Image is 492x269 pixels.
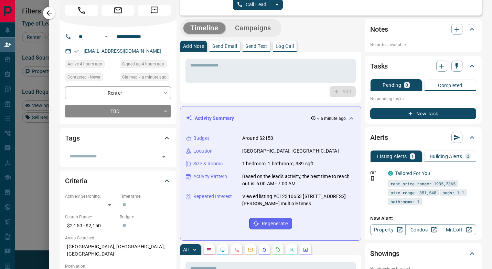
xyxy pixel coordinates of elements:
[65,173,171,189] div: Criteria
[370,61,388,72] h2: Tasks
[383,83,401,87] p: Pending
[261,247,267,252] svg: Listing Alerts
[120,193,171,199] p: Timeframe:
[193,173,227,180] p: Activity Pattern
[206,247,212,252] svg: Notes
[370,170,384,176] p: Off
[228,22,278,34] button: Campaigns
[411,154,414,159] p: 1
[101,5,135,16] span: Email
[248,247,253,252] svg: Emails
[193,147,213,155] p: Location
[275,247,281,252] svg: Requests
[120,214,171,220] p: Budget:
[122,61,164,68] span: Signed up 4 hours ago
[193,193,232,200] p: Repeated Interest
[391,198,419,205] span: bathrooms: 1
[370,132,388,143] h2: Alerts
[370,94,476,104] p: No pending tasks
[67,61,102,68] span: Active 4 hours ago
[370,224,406,235] a: Property
[276,44,294,49] p: Log Call
[377,154,407,159] p: Listing Alerts
[303,247,308,252] svg: Agent Actions
[438,83,462,88] p: Completed
[249,218,292,229] button: Regenerate
[212,44,237,49] p: Send Email
[391,180,456,187] span: rent price range: 1935,2365
[370,129,476,146] div: Alerts
[65,133,79,144] h2: Tags
[138,5,171,16] span: Message
[370,24,388,35] h2: Notes
[242,193,355,207] p: Viewed listing #C12310653 [STREET_ADDRESS][PERSON_NAME] multiple times
[65,235,171,241] p: Areas Searched:
[65,193,116,199] p: Actively Searching:
[370,176,375,181] svg: Push Notification Only
[122,74,167,81] span: Claimed < a minute ago
[220,247,226,252] svg: Lead Browsing Activity
[441,224,476,235] a: Mr.Loft
[370,248,399,259] h2: Showings
[65,214,116,220] p: Search Range:
[242,147,339,155] p: [GEOGRAPHIC_DATA], [GEOGRAPHIC_DATA]
[242,135,274,142] p: Around $2150
[234,247,239,252] svg: Calls
[65,130,171,146] div: Tags
[74,49,79,54] svg: Email Verified
[370,215,476,222] p: New Alert:
[370,58,476,74] div: Tasks
[193,160,223,167] p: Size & Rooms
[430,154,462,159] p: Building Alerts
[395,170,430,176] a: Tailored For You
[120,73,171,83] div: Fri Aug 15 2025
[183,247,189,252] p: All
[317,115,346,122] p: < a minute ago
[65,60,116,70] div: Fri Aug 15 2025
[159,152,169,162] button: Open
[370,21,476,38] div: Notes
[193,135,209,142] p: Budget
[370,42,476,48] p: No notes available
[65,105,171,117] div: TBD
[120,60,171,70] div: Fri Aug 15 2025
[84,48,161,54] a: [EMAIL_ADDRESS][DOMAIN_NAME]
[405,224,441,235] a: Condos
[65,86,171,99] div: Renter
[65,5,98,16] span: Call
[391,189,436,196] span: size range: 351,548
[65,241,171,260] p: [GEOGRAPHIC_DATA], [GEOGRAPHIC_DATA], [GEOGRAPHIC_DATA]
[370,108,476,119] button: New Task
[195,115,234,122] p: Activity Summary
[65,220,116,231] p: $2,150 - $2,150
[442,189,464,196] span: beds: 1-1
[242,160,314,167] p: 1 bedroom, 1 bathroom, 389 sqft
[102,32,110,41] button: Open
[67,74,100,81] span: Contacted - Never
[388,171,393,176] div: condos.ca
[405,83,408,87] p: 0
[183,22,225,34] button: Timeline
[242,173,355,187] p: Based on the lead's activity, the best time to reach out is: 6:00 AM - 7:00 AM
[467,154,469,159] p: 0
[289,247,295,252] svg: Opportunities
[245,44,267,49] p: Send Text
[186,112,355,125] div: Activity Summary< a minute ago
[183,44,204,49] p: Add Note
[370,245,476,262] div: Showings
[65,175,87,186] h2: Criteria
